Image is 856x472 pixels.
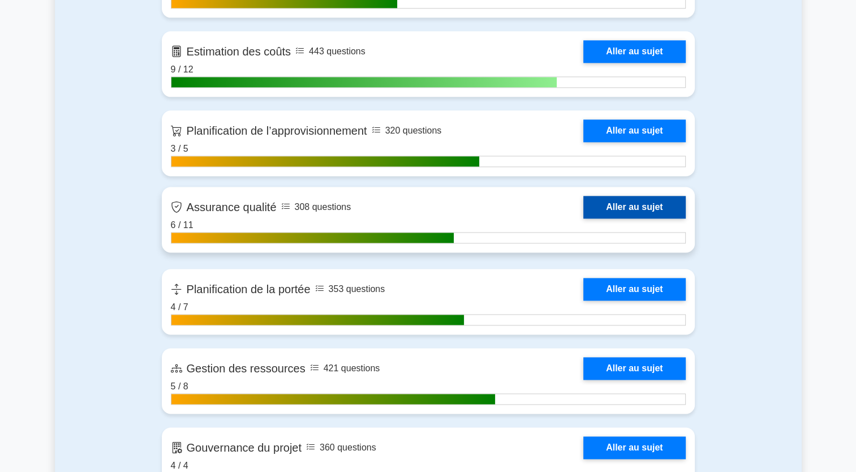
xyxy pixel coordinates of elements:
[583,278,685,301] a: Aller au sujet
[583,436,685,459] a: Aller au sujet
[583,196,685,218] a: Aller au sujet
[583,357,685,380] a: Aller au sujet
[583,40,685,63] a: Aller au sujet
[583,119,685,142] a: Aller au sujet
